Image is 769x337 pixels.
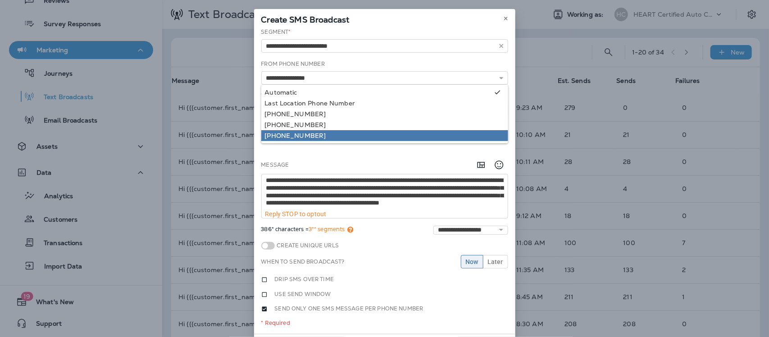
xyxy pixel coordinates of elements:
[265,89,491,96] div: Automatic
[265,210,327,218] span: Reply STOP to optout
[265,121,505,128] div: [PHONE_NUMBER]
[261,161,289,168] label: Message
[261,28,291,36] label: Segment
[461,255,483,269] button: Now
[466,259,478,265] span: Now
[254,9,515,28] div: Create SMS Broadcast
[275,276,334,283] label: Drip SMS over time
[261,258,345,265] label: When to send broadcast?
[275,305,423,313] label: Send only one SMS message per phone number
[472,156,490,174] button: Add in a premade template
[261,60,325,68] label: From Phone Number
[490,156,508,174] button: Select an emoji
[309,225,345,233] span: 3** segments
[275,242,339,249] label: Create Unique URLs
[261,226,354,235] span: 386* characters =
[265,132,505,139] div: [PHONE_NUMBER]
[265,110,505,118] div: [PHONE_NUMBER]
[488,259,503,265] span: Later
[261,319,508,327] div: * Required
[265,100,505,107] div: Last Location Phone Number
[275,290,331,298] label: Use send window
[483,255,508,269] button: Later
